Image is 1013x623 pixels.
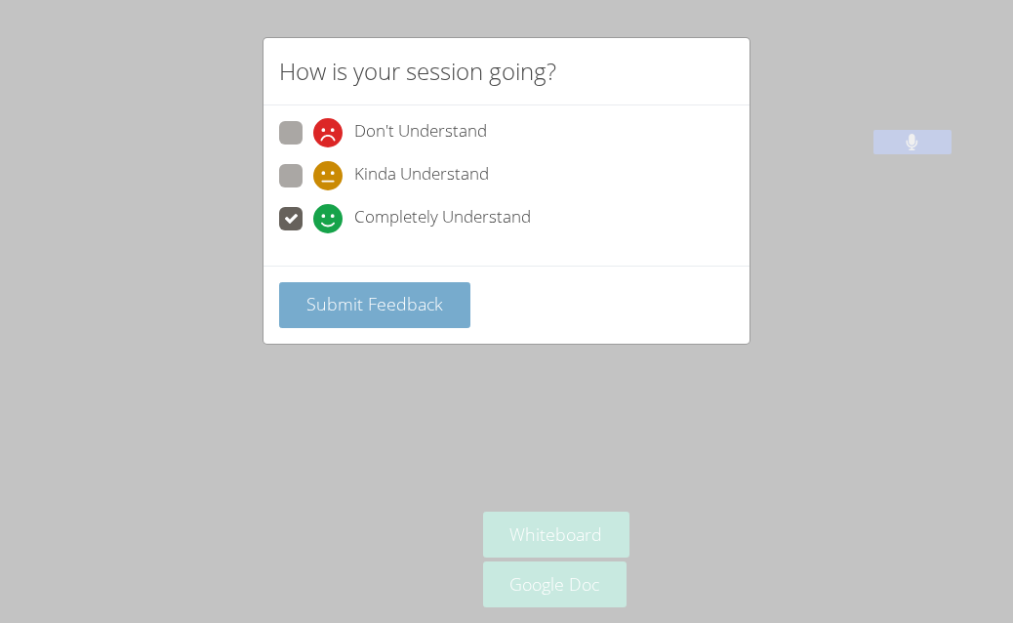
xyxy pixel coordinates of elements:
span: Kinda Understand [354,161,489,190]
span: Don't Understand [354,118,487,147]
span: Submit Feedback [306,292,443,315]
span: Completely Understand [354,204,531,233]
button: Submit Feedback [279,282,470,328]
h2: How is your session going? [279,54,556,89]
